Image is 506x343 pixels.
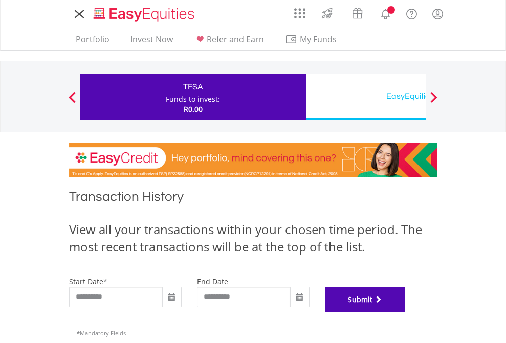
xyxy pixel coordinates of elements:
[424,97,444,107] button: Next
[319,5,336,21] img: thrive-v2.svg
[126,34,177,50] a: Invest Now
[69,143,437,177] img: EasyCredit Promotion Banner
[69,188,437,211] h1: Transaction History
[425,3,451,25] a: My Profile
[399,3,425,23] a: FAQ's and Support
[294,8,305,19] img: grid-menu-icon.svg
[197,277,228,286] label: end date
[325,287,406,312] button: Submit
[349,5,366,21] img: vouchers-v2.svg
[288,3,312,19] a: AppsGrid
[69,221,437,256] div: View all your transactions within your chosen time period. The most recent transactions will be a...
[184,104,203,114] span: R0.00
[90,3,199,23] a: Home page
[285,33,352,46] span: My Funds
[166,94,220,104] div: Funds to invest:
[69,277,103,286] label: start date
[207,34,264,45] span: Refer and Earn
[77,329,126,337] span: Mandatory Fields
[190,34,268,50] a: Refer and Earn
[92,6,199,23] img: EasyEquities_Logo.png
[372,3,399,23] a: Notifications
[62,97,82,107] button: Previous
[86,80,300,94] div: TFSA
[342,3,372,21] a: Vouchers
[72,34,114,50] a: Portfolio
